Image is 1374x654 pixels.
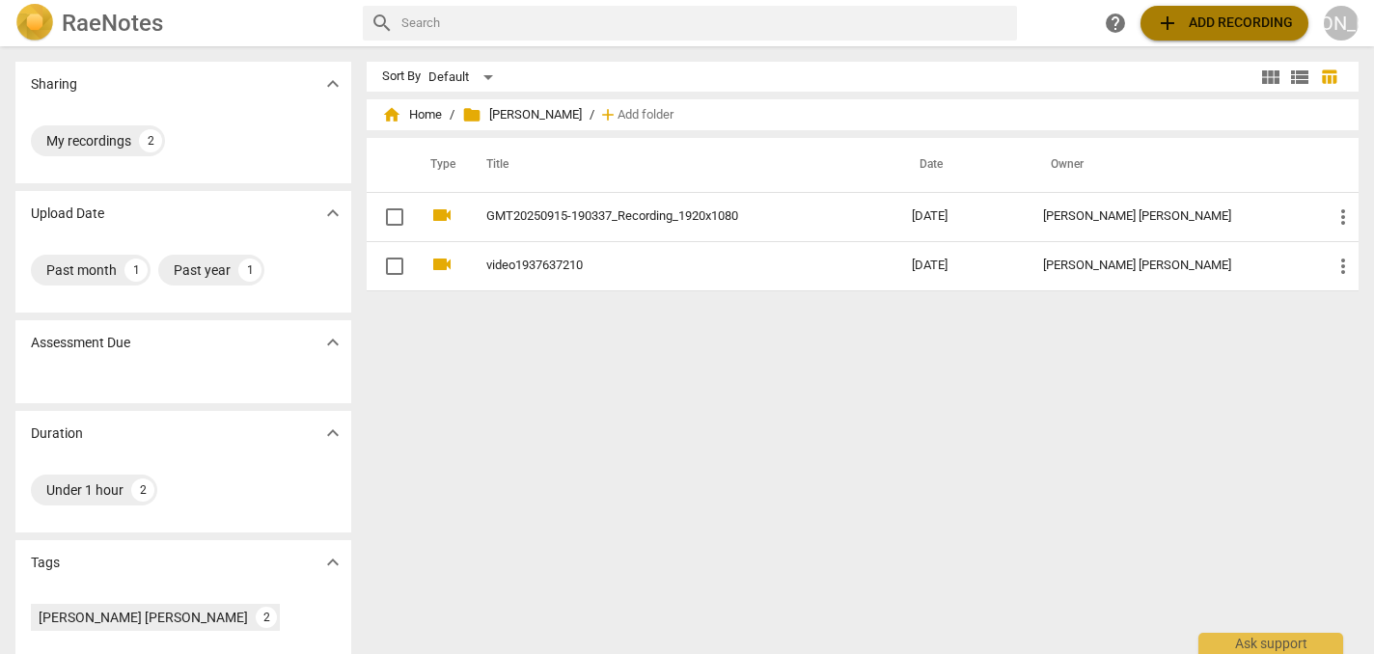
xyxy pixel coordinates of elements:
[382,105,442,124] span: Home
[15,4,54,42] img: Logo
[430,253,453,276] span: videocam
[318,199,347,228] button: Show more
[401,8,1009,39] input: Search
[1288,66,1311,89] span: view_list
[318,548,347,577] button: Show more
[139,129,162,152] div: 2
[31,333,130,353] p: Assessment Due
[321,422,344,445] span: expand_more
[590,108,594,123] span: /
[321,202,344,225] span: expand_more
[31,74,77,95] p: Sharing
[382,105,401,124] span: home
[15,4,347,42] a: LogoRaeNotes
[124,259,148,282] div: 1
[46,131,131,150] div: My recordings
[31,553,60,573] p: Tags
[46,480,124,500] div: Under 1 hour
[1043,259,1301,273] div: [PERSON_NAME] [PERSON_NAME]
[486,209,842,224] a: GMT20250915-190337_Recording_1920x1080
[896,241,1029,290] td: [DATE]
[1098,6,1133,41] a: Help
[1332,205,1355,229] span: more_vert
[1324,6,1359,41] button: [PERSON_NAME]
[62,10,163,37] h2: RaeNotes
[1156,12,1293,35] span: Add recording
[39,608,248,627] div: [PERSON_NAME] [PERSON_NAME]
[462,105,481,124] span: folder
[462,105,582,124] span: [PERSON_NAME]
[382,69,421,84] div: Sort By
[31,423,83,444] p: Duration
[1320,68,1338,86] span: table_chart
[1285,63,1314,92] button: List view
[1104,12,1127,35] span: help
[1256,63,1285,92] button: Tile view
[371,12,394,35] span: search
[1156,12,1179,35] span: add
[463,138,896,192] th: Title
[618,108,673,123] span: Add folder
[1043,209,1301,224] div: [PERSON_NAME] [PERSON_NAME]
[31,204,104,224] p: Upload Date
[238,259,261,282] div: 1
[321,331,344,354] span: expand_more
[450,108,454,123] span: /
[896,138,1029,192] th: Date
[318,328,347,357] button: Show more
[428,62,500,93] div: Default
[46,260,117,280] div: Past month
[1259,66,1282,89] span: view_module
[131,478,154,502] div: 2
[430,204,453,227] span: videocam
[256,607,277,628] div: 2
[1028,138,1316,192] th: Owner
[1140,6,1308,41] button: Upload
[415,138,463,192] th: Type
[318,419,347,448] button: Show more
[486,259,842,273] a: video1937637210
[318,69,347,98] button: Show more
[321,551,344,574] span: expand_more
[896,192,1029,241] td: [DATE]
[321,72,344,95] span: expand_more
[1314,63,1343,92] button: Table view
[1332,255,1355,278] span: more_vert
[598,105,618,124] span: add
[174,260,231,280] div: Past year
[1198,633,1343,654] div: Ask support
